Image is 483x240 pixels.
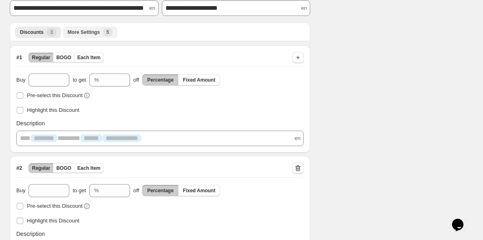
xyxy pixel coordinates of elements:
span: More Settings [68,29,100,36]
button: BOGO [53,53,75,62]
button: Fixed Amount [178,185,221,196]
span: # 1 [16,53,22,62]
span: to get [73,187,86,195]
span: Discounts [20,29,44,36]
span: to get [73,76,86,84]
span: Buy [16,76,25,84]
span: Description [16,119,45,127]
span: off [133,76,139,84]
span: Percentage [147,77,174,83]
span: BOGO [56,54,71,61]
span: Fixed Amount [183,187,216,194]
button: Fixed Amount [178,74,221,86]
span: Each Item [77,54,101,61]
button: BOGO [53,163,75,173]
div: % [94,187,99,195]
button: Percentage [142,74,179,86]
span: Each Item [77,165,101,171]
span: en [301,4,307,12]
span: Regular [32,165,50,171]
button: Each Item [74,163,104,173]
span: Buy [16,187,25,195]
span: Highlight this Discount [27,218,79,224]
span: Percentage [147,187,174,194]
button: Regular [29,163,53,173]
button: Regular [29,53,53,62]
span: BOGO [56,165,71,171]
span: Highlight this Discount [27,107,79,113]
span: en [149,4,155,12]
span: Pre-select this Discount [27,203,83,209]
span: Fixed Amount [183,77,216,83]
span: Description [16,230,45,238]
button: Percentage [142,185,179,196]
span: en [295,134,300,142]
button: Each Item [74,53,104,62]
span: 5 [106,29,109,36]
iframe: chat widget [449,207,475,232]
div: % [94,76,99,84]
span: off [133,187,139,195]
span: Pre-select this Discount [27,92,83,98]
span: Regular [32,54,50,61]
span: # 2 [16,164,22,172]
span: 3 [50,29,53,36]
